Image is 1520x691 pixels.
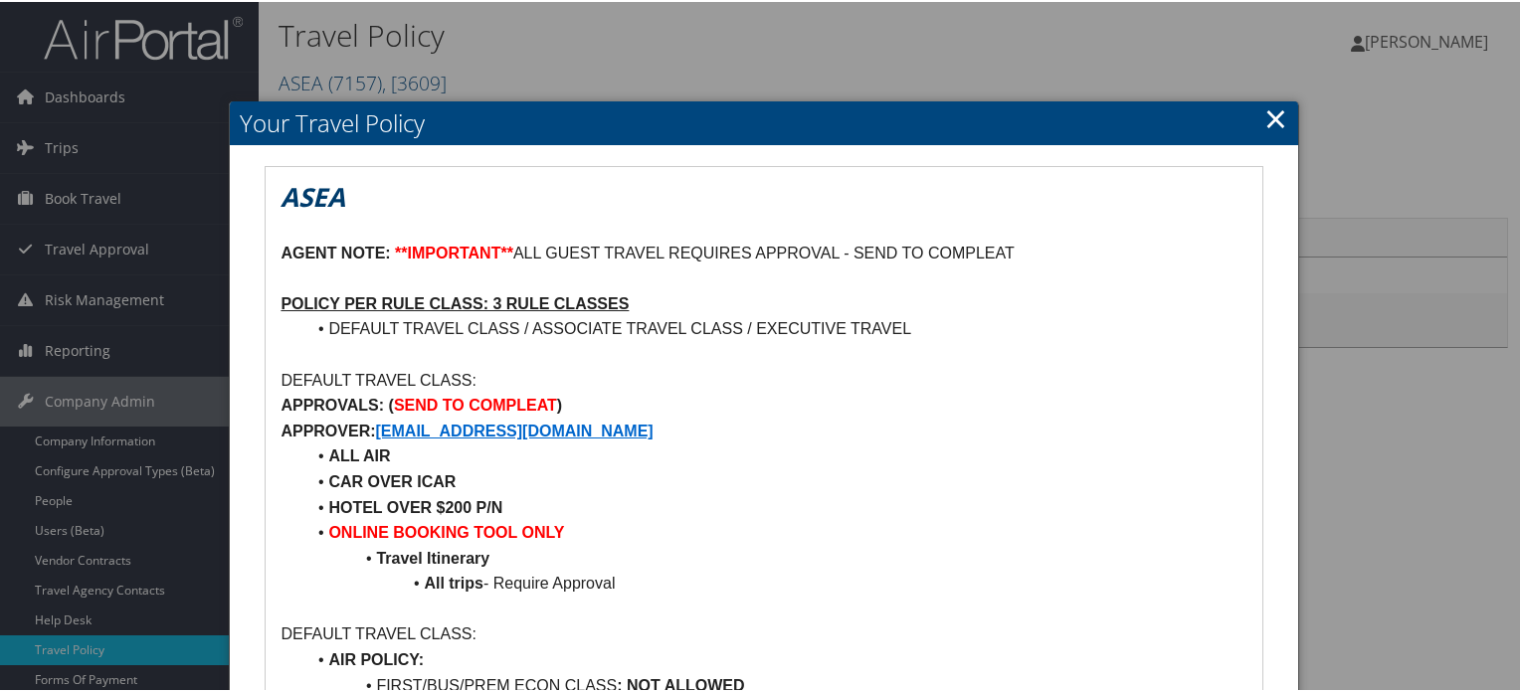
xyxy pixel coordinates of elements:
strong: AIR POLICY: [328,649,424,666]
strong: Travel Itinerary [376,548,489,565]
p: DEFAULT TRAVEL CLASS: [281,619,1246,645]
li: DEFAULT TRAVEL CLASS / ASSOCIATE TRAVEL CLASS / EXECUTIVE TRAVEL [304,314,1246,340]
li: - Require Approval [304,569,1246,595]
strong: AGENT NOTE: [281,243,390,259]
p: ALL GUEST TRAVEL REQUIRES APPROVAL - SEND TO COMPLEAT [281,239,1246,264]
strong: ALL AIR [328,445,390,462]
strong: All trips [424,573,483,590]
strong: ONLINE BOOKING TOOL ONLY [328,522,564,539]
a: [EMAIL_ADDRESS][DOMAIN_NAME] [376,421,654,437]
p: DEFAULT TRAVEL CLASS: [281,366,1246,392]
strong: APPROVER: [281,421,375,437]
a: Close [1264,96,1287,136]
strong: APPROVALS: [281,395,384,412]
em: ASEA [281,177,345,213]
strong: ) [557,395,562,412]
h2: Your Travel Policy [230,99,1297,143]
strong: CAR OVER ICAR [328,471,456,488]
u: POLICY PER RULE CLASS: 3 RULE CLASSES [281,293,629,310]
strong: HOTEL OVER $200 P/N [328,497,502,514]
strong: ( [389,395,394,412]
strong: SEND TO COMPLEAT [394,395,557,412]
